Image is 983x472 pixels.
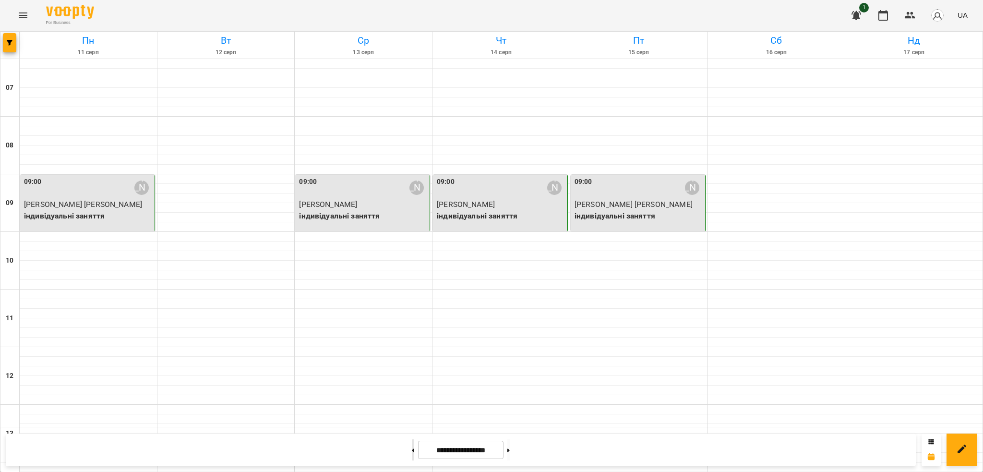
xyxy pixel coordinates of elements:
p: індивідуальні заняття [299,210,428,222]
div: Бодялова Ангеліна Анатоліївна [134,181,149,195]
span: [PERSON_NAME] [PERSON_NAME] [24,200,142,209]
h6: 07 [6,83,13,93]
h6: 09 [6,198,13,208]
span: [PERSON_NAME] [PERSON_NAME] [575,200,693,209]
h6: Пт [572,33,706,48]
h6: Пн [21,33,156,48]
label: 09:00 [437,177,455,187]
span: UA [958,10,968,20]
span: [PERSON_NAME] [437,200,495,209]
h6: 14 серп [434,48,568,57]
h6: Ср [296,33,431,48]
h6: Нд [847,33,981,48]
div: Бодялова Ангеліна Анатоліївна [547,181,562,195]
div: Бодялова Ангеліна Анатоліївна [409,181,424,195]
h6: 13 серп [296,48,431,57]
span: For Business [46,20,94,26]
h6: Чт [434,33,568,48]
h6: Сб [709,33,844,48]
h6: 10 [6,255,13,266]
h6: 17 серп [847,48,981,57]
h6: 12 [6,371,13,381]
h6: 11 серп [21,48,156,57]
span: 1 [859,3,869,12]
h6: Вт [159,33,293,48]
span: [PERSON_NAME] [299,200,357,209]
h6: 15 серп [572,48,706,57]
p: індивідуальні заняття [575,210,703,222]
p: індивідуальні заняття [437,210,565,222]
h6: 16 серп [709,48,844,57]
h6: 11 [6,313,13,324]
label: 09:00 [24,177,42,187]
p: індивідуальні заняття [24,210,153,222]
label: 09:00 [575,177,592,187]
h6: 12 серп [159,48,293,57]
button: Menu [12,4,35,27]
div: Бодялова Ангеліна Анатоліївна [685,181,699,195]
label: 09:00 [299,177,317,187]
img: avatar_s.png [931,9,944,22]
button: UA [954,6,971,24]
img: Voopty Logo [46,5,94,19]
h6: 08 [6,140,13,151]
